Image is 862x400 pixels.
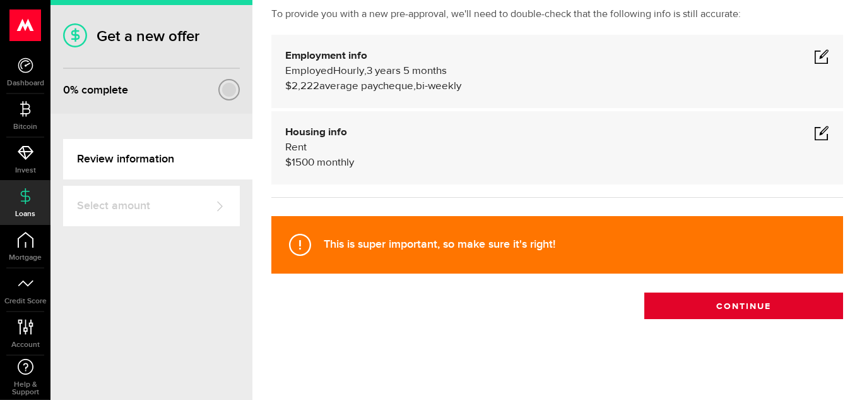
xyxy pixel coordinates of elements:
button: Open LiveChat chat widget [10,5,48,43]
p: To provide you with a new pre-approval, we'll need to double-check that the following info is sti... [271,7,843,22]
div: % complete [63,79,128,102]
span: Rent [285,142,307,153]
button: Continue [644,293,843,319]
span: Hourly [333,66,364,76]
a: Select amount [63,186,240,226]
span: average paycheque, [319,81,416,92]
span: bi-weekly [416,81,461,92]
span: Employed [285,66,333,76]
span: monthly [317,157,354,168]
span: 1500 [292,157,314,168]
h1: Get a new offer [63,27,240,45]
strong: This is super important, so make sure it's right! [324,238,555,251]
b: Housing info [285,127,347,138]
span: , [364,66,367,76]
span: $ [285,157,292,168]
span: 0 [63,83,70,97]
span: $2,222 [285,81,319,92]
b: Employment info [285,51,367,61]
a: Review information [63,139,252,179]
span: 3 years 5 months [367,66,447,76]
